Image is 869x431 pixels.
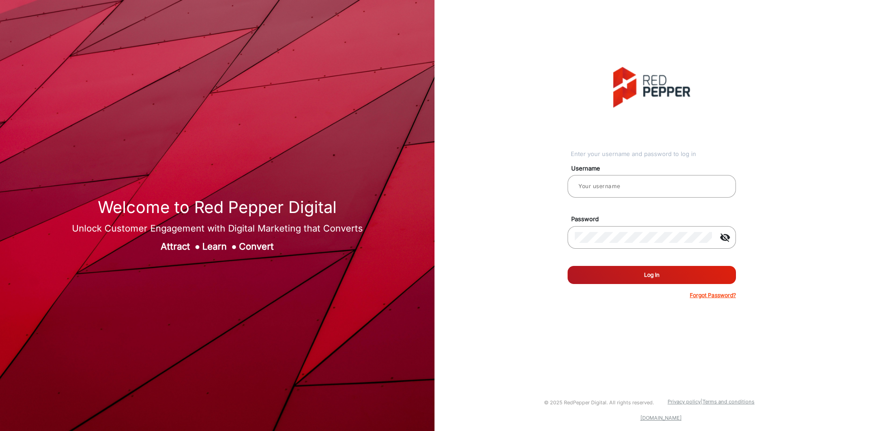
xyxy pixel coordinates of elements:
small: © 2025 RedPepper Digital. All rights reserved. [544,399,654,406]
button: Log In [568,266,736,284]
a: Privacy policy [668,398,701,405]
span: ● [195,241,200,252]
div: Enter your username and password to log in [571,150,736,159]
mat-label: Username [564,164,746,173]
div: Unlock Customer Engagement with Digital Marketing that Converts [72,222,363,235]
a: | [701,398,702,405]
mat-icon: visibility_off [714,232,736,243]
h1: Welcome to Red Pepper Digital [72,198,363,217]
a: Terms and conditions [702,398,754,405]
mat-label: Password [564,215,746,224]
div: Attract Learn Convert [72,240,363,253]
a: [DOMAIN_NAME] [640,415,682,421]
span: ● [231,241,237,252]
input: Your username [575,181,729,192]
img: vmg-logo [613,67,690,108]
p: Forgot Password? [690,291,736,299]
